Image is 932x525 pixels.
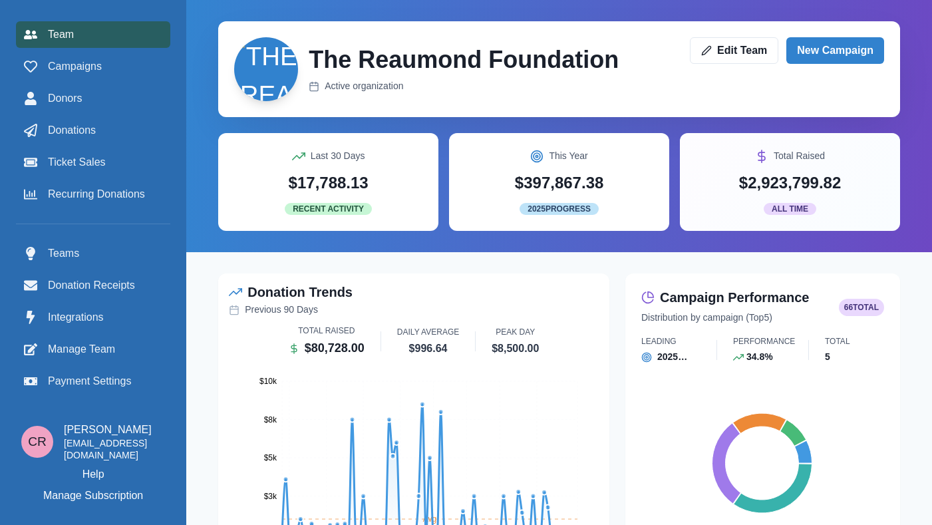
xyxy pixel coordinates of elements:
span: Donation Receipts [48,277,135,293]
p: Total Raised [298,325,355,337]
h2: Donation Trends [247,284,353,300]
tspan: $5k [264,453,277,462]
p: [PERSON_NAME] [64,422,165,438]
span: Manage Team [48,341,115,357]
p: [EMAIL_ADDRESS][DOMAIN_NAME] [64,438,165,461]
p: Total [825,335,850,347]
span: Integrations [48,309,104,325]
a: Help [82,466,104,482]
p: Leading [641,335,677,347]
p: Performance [733,335,795,347]
p: Previous 90 Days [245,303,318,317]
a: Teams [16,240,170,267]
span: 66 total [839,299,884,316]
span: Recurring Donations [48,186,145,202]
a: Recurring Donations [16,181,170,208]
h2: The Reaumond Foundation [309,45,619,74]
p: $2,923,799.82 [739,171,841,195]
h2: Campaign Performance [660,289,810,305]
p: 5 [825,350,830,364]
img: The Reaumond Foundation [234,37,298,101]
span: Campaigns [48,59,102,75]
a: Donation Receipts [16,272,170,299]
p: This Year [549,149,587,163]
span: Recent Activity [285,203,372,215]
a: Donations [16,117,170,144]
p: Peak Day [496,326,535,338]
a: Team [16,21,170,48]
a: Manage Team [16,336,170,363]
a: Edit Team [690,37,778,64]
tspan: $10k [259,377,277,386]
tspan: $3k [264,492,277,501]
span: Team [48,27,74,43]
p: 2025 Reaumond Foundation Invitational [657,350,708,364]
div: Connor Reaumond [28,435,47,448]
p: Manage Subscription [43,488,143,504]
p: $8,500.00 [492,341,539,357]
tspan: $8k [264,415,277,425]
span: Payment Settings [48,373,131,389]
p: $996.64 [409,341,448,357]
p: $397,867.38 [515,171,603,195]
span: Ticket Sales [48,154,106,170]
p: Distribution by campaign (Top 5 ) [641,311,772,325]
span: Donations [48,122,96,138]
p: Active organization [325,79,403,93]
a: Campaigns [16,53,170,80]
span: 2025 Progress [520,203,599,215]
a: Integrations [16,304,170,331]
span: Teams [48,246,79,262]
span: All Time [764,203,816,215]
a: Donors [16,85,170,112]
a: Payment Settings [16,368,170,395]
p: Daily Average [397,326,459,338]
p: $80,728.00 [305,339,365,357]
a: New Campaign [786,37,884,64]
a: Ticket Sales [16,149,170,176]
p: $17,788.13 [289,171,369,195]
p: Total Raised [774,149,825,163]
p: 34.8% [746,350,773,364]
p: Last 30 Days [311,149,365,163]
span: Donors [48,90,82,106]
